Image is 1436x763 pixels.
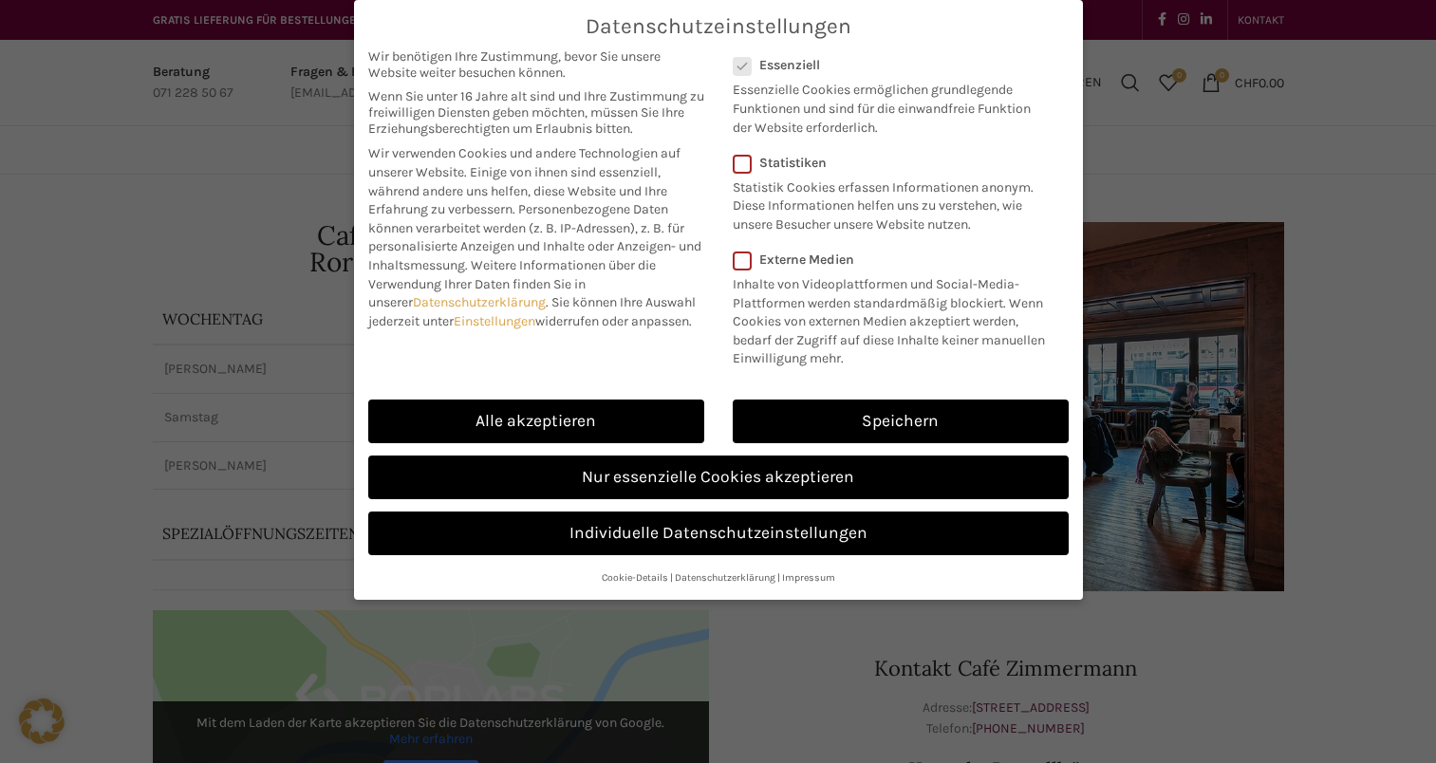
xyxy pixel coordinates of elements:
[368,257,656,310] span: Weitere Informationen über die Verwendung Ihrer Daten finden Sie in unserer .
[368,400,704,443] a: Alle akzeptieren
[586,14,851,39] span: Datenschutzeinstellungen
[454,313,535,329] a: Einstellungen
[733,400,1069,443] a: Speichern
[733,171,1044,234] p: Statistik Cookies erfassen Informationen anonym. Diese Informationen helfen uns zu verstehen, wie...
[368,456,1069,499] a: Nur essenzielle Cookies akzeptieren
[782,571,835,584] a: Impressum
[733,73,1044,137] p: Essenzielle Cookies ermöglichen grundlegende Funktionen und sind für die einwandfreie Funktion de...
[368,201,701,273] span: Personenbezogene Daten können verarbeitet werden (z. B. IP-Adressen), z. B. für personalisierte A...
[733,57,1044,73] label: Essenziell
[733,251,1056,268] label: Externe Medien
[368,294,696,329] span: Sie können Ihre Auswahl jederzeit unter widerrufen oder anpassen.
[733,268,1056,368] p: Inhalte von Videoplattformen und Social-Media-Plattformen werden standardmäßig blockiert. Wenn Co...
[413,294,546,310] a: Datenschutzerklärung
[368,88,704,137] span: Wenn Sie unter 16 Jahre alt sind und Ihre Zustimmung zu freiwilligen Diensten geben möchten, müss...
[733,155,1044,171] label: Statistiken
[602,571,668,584] a: Cookie-Details
[368,145,681,217] span: Wir verwenden Cookies und andere Technologien auf unserer Website. Einige von ihnen sind essenzie...
[368,48,704,81] span: Wir benötigen Ihre Zustimmung, bevor Sie unsere Website weiter besuchen können.
[675,571,775,584] a: Datenschutzerklärung
[368,512,1069,555] a: Individuelle Datenschutzeinstellungen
